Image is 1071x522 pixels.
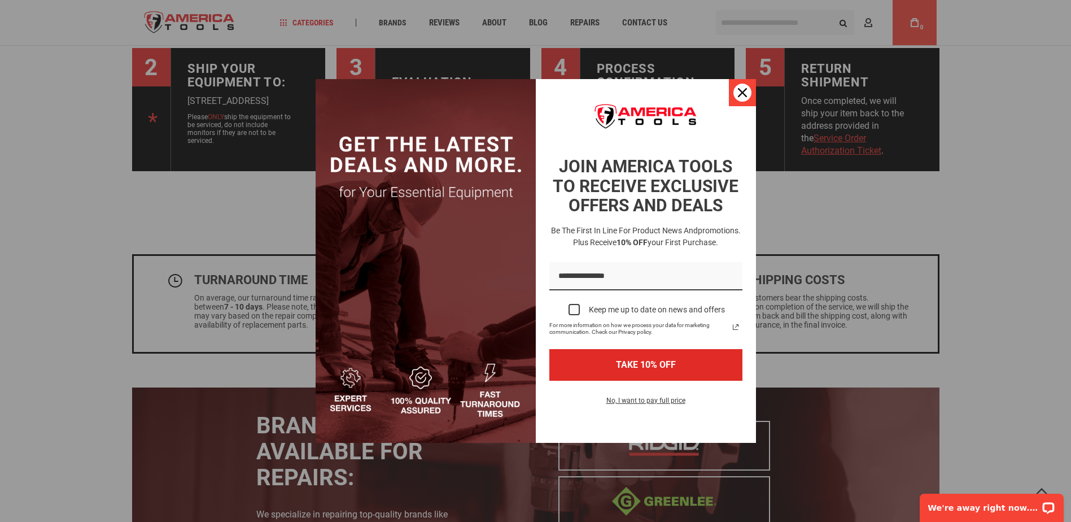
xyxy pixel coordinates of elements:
[597,394,694,414] button: No, I want to pay full price
[547,225,745,249] h3: Be the first in line for product news and
[553,156,738,215] strong: JOIN AMERICA TOOLS TO RECEIVE EXCLUSIVE OFFERS AND DEALS
[729,79,756,106] button: Close
[738,88,747,97] svg: close icon
[549,322,729,336] span: For more information on how we process your data for marketing communication. Check our Privacy p...
[729,320,742,334] svg: link icon
[589,305,725,315] div: Keep me up to date on news and offers
[549,349,742,380] button: TAKE 10% OFF
[729,320,742,334] a: Read our Privacy Policy
[617,238,648,247] strong: 10% OFF
[549,262,742,291] input: Email field
[573,226,741,247] span: promotions. Plus receive your first purchase.
[912,486,1071,522] iframe: LiveChat chat widget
